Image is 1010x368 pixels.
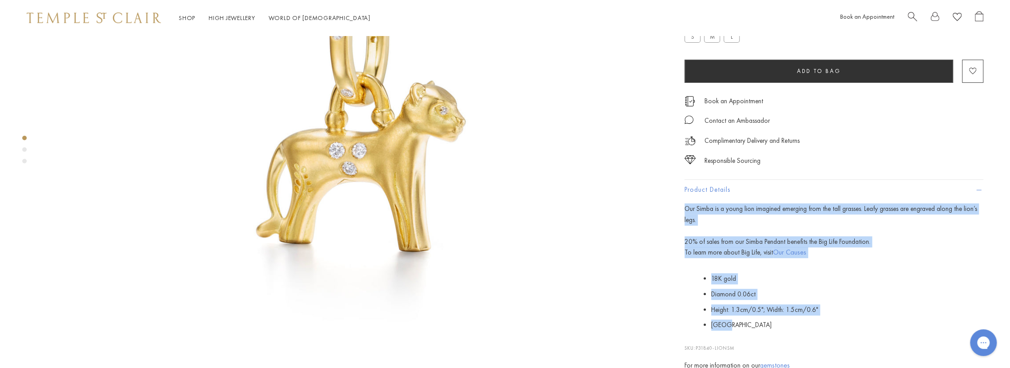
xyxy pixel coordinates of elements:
[704,31,720,42] label: M
[711,320,772,329] span: [GEOGRAPHIC_DATA]
[724,31,740,42] label: L
[711,290,756,299] span: Diamond 0.06ct
[684,60,953,83] button: Add to bag
[684,135,696,146] img: icon_delivery.svg
[704,115,770,126] div: Contact an Ambassador
[209,14,255,22] a: High JewelleryHigh Jewellery
[797,67,841,75] span: Add to bag
[684,247,983,258] p: To learn more about Big Life, visit
[975,11,983,25] a: Open Shopping Bag
[179,12,370,24] nav: Main navigation
[684,96,695,106] img: icon_appointment.svg
[711,274,736,283] span: 18K gold
[704,96,763,106] a: Book an Appointment
[684,203,983,226] p: Our Simba is a young lion imagined emerging from the tall grasses. Leafy grasses are engraved alo...
[27,12,161,23] img: Temple St. Clair
[269,14,370,22] a: World of [DEMOGRAPHIC_DATA]World of [DEMOGRAPHIC_DATA]
[696,345,735,351] span: P31840-LIONSM
[773,247,806,257] a: Our Causes
[22,133,27,170] div: Product gallery navigation
[684,31,700,42] label: S
[179,14,195,22] a: ShopShop
[711,305,818,314] span: Height: 1.3cm/0.5"; Width: 1.5cm/0.6"
[684,115,693,124] img: MessageIcon-01_2.svg
[966,326,1001,359] iframe: Gorgias live chat messenger
[908,11,917,25] a: Search
[953,11,962,25] a: View Wishlist
[704,135,800,146] p: Complimentary Delivery and Returns
[704,155,761,166] div: Responsible Sourcing
[840,12,894,20] a: Book an Appointment
[684,335,983,352] p: SKU:
[684,180,983,200] button: Product Details
[684,236,983,247] p: 20% of sales from our Simba Pendant benefits the Big Life Foundation.
[684,155,696,164] img: icon_sourcing.svg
